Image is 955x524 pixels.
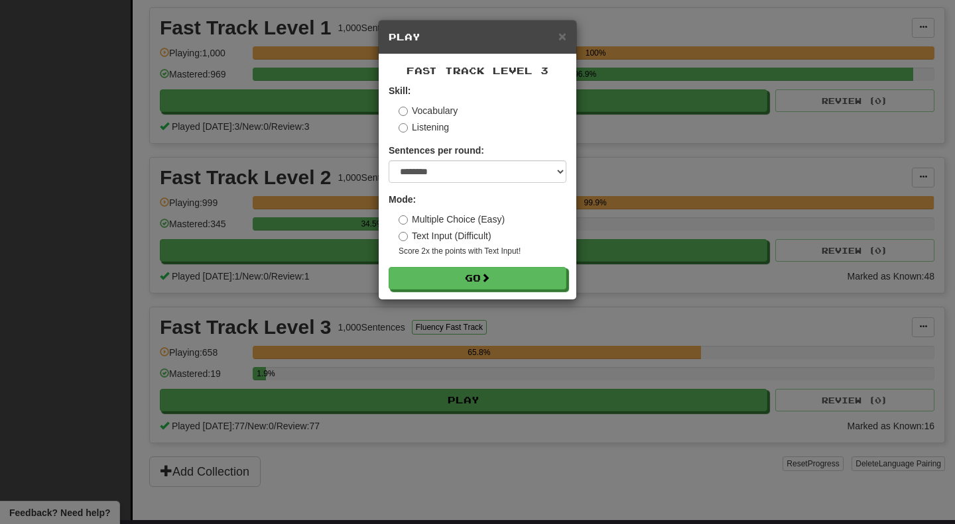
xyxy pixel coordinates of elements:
span: × [558,28,566,44]
span: Fast Track Level 3 [407,65,548,76]
small: Score 2x the points with Text Input ! [399,246,566,257]
label: Text Input (Difficult) [399,229,491,242]
label: Listening [399,121,449,134]
label: Vocabulary [399,104,458,117]
button: Close [558,29,566,43]
h5: Play [389,30,566,44]
label: Sentences per round: [389,144,484,157]
label: Multiple Choice (Easy) [399,213,505,226]
strong: Skill: [389,85,411,96]
strong: Mode: [389,194,416,205]
input: Listening [399,123,408,132]
button: Go [389,267,566,289]
input: Multiple Choice (Easy) [399,215,408,225]
input: Vocabulary [399,107,408,116]
input: Text Input (Difficult) [399,232,408,241]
